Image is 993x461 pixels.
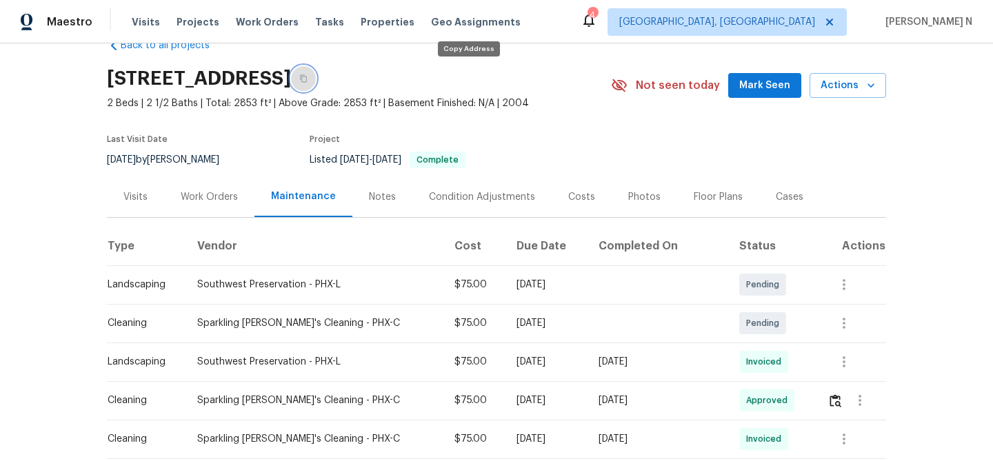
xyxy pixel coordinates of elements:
[568,190,595,204] div: Costs
[361,15,414,29] span: Properties
[310,135,340,143] span: Project
[454,393,494,407] div: $75.00
[186,227,443,265] th: Vendor
[810,73,886,99] button: Actions
[516,355,576,369] div: [DATE]
[197,355,432,369] div: Southwest Preservation - PHX-L
[132,15,160,29] span: Visits
[197,278,432,291] div: Southwest Preservation - PHX-L
[816,227,886,265] th: Actions
[746,355,787,369] span: Invoiced
[177,15,219,29] span: Projects
[108,355,175,369] div: Landscaping
[372,155,401,165] span: [DATE]
[880,15,972,29] span: [PERSON_NAME] N
[443,227,505,265] th: Cost
[728,227,816,265] th: Status
[108,278,175,291] div: Landscaping
[107,155,136,165] span: [DATE]
[599,393,718,407] div: [DATE]
[181,190,238,204] div: Work Orders
[628,190,661,204] div: Photos
[599,355,718,369] div: [DATE]
[108,432,175,446] div: Cleaning
[516,316,576,330] div: [DATE]
[107,135,168,143] span: Last Visit Date
[429,190,535,204] div: Condition Adjustments
[746,316,785,330] span: Pending
[197,316,432,330] div: Sparkling [PERSON_NAME]'s Cleaning - PHX-C
[588,227,729,265] th: Completed On
[107,96,611,110] span: 2 Beds | 2 1/2 Baths | Total: 2853 ft² | Above Grade: 2853 ft² | Basement Finished: N/A | 2004
[315,17,344,27] span: Tasks
[505,227,588,265] th: Due Date
[694,190,743,204] div: Floor Plans
[431,15,521,29] span: Geo Assignments
[271,189,336,203] div: Maintenance
[516,278,576,291] div: [DATE]
[236,15,299,29] span: Work Orders
[123,190,148,204] div: Visits
[821,77,875,94] span: Actions
[619,15,815,29] span: [GEOGRAPHIC_DATA], [GEOGRAPHIC_DATA]
[107,39,239,52] a: Back to all projects
[108,316,175,330] div: Cleaning
[588,8,597,22] div: 4
[369,190,396,204] div: Notes
[310,155,465,165] span: Listed
[197,393,432,407] div: Sparkling [PERSON_NAME]'s Cleaning - PHX-C
[516,393,576,407] div: [DATE]
[636,79,720,92] span: Not seen today
[739,77,790,94] span: Mark Seen
[340,155,369,165] span: [DATE]
[197,432,432,446] div: Sparkling [PERSON_NAME]'s Cleaning - PHX-C
[516,432,576,446] div: [DATE]
[454,355,494,369] div: $75.00
[340,155,401,165] span: -
[454,278,494,291] div: $75.00
[599,432,718,446] div: [DATE]
[47,15,92,29] span: Maestro
[776,190,803,204] div: Cases
[746,432,787,446] span: Invoiced
[827,384,843,417] button: Review Icon
[108,393,175,407] div: Cleaning
[411,156,464,164] span: Complete
[107,227,186,265] th: Type
[830,394,841,407] img: Review Icon
[746,393,793,407] span: Approved
[728,73,801,99] button: Mark Seen
[107,152,236,168] div: by [PERSON_NAME]
[454,432,494,446] div: $75.00
[454,316,494,330] div: $75.00
[746,278,785,291] span: Pending
[107,72,291,85] h2: [STREET_ADDRESS]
